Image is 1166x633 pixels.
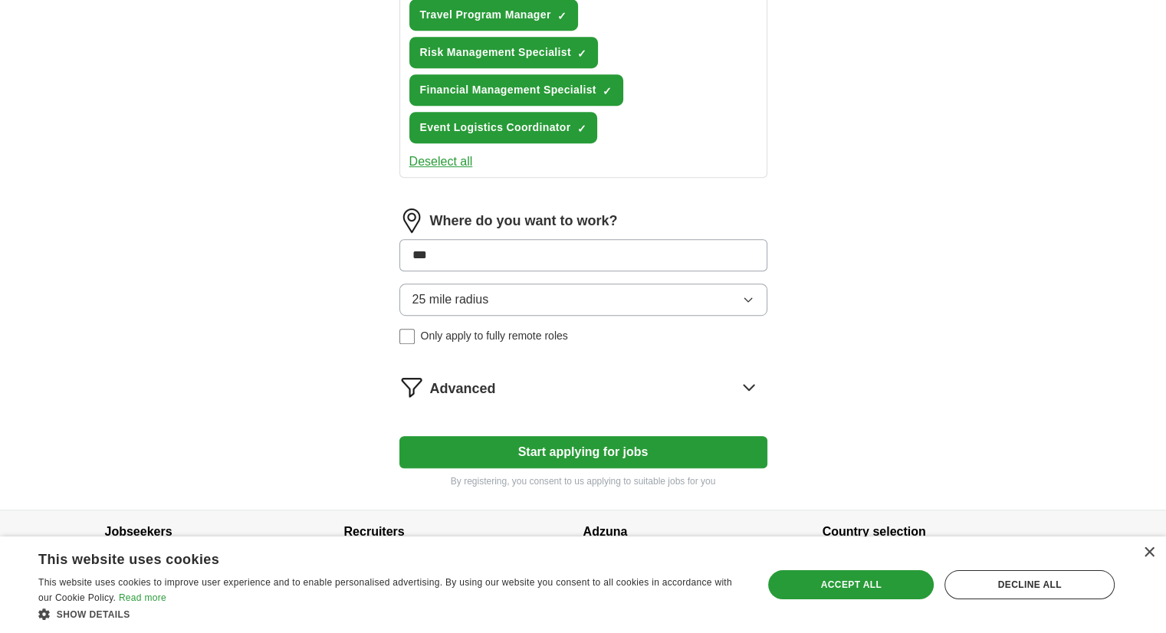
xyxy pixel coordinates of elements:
div: Show details [38,606,741,622]
span: This website uses cookies to improve user experience and to enable personalised advertising. By u... [38,577,732,603]
a: Read more, opens a new window [119,592,166,603]
span: ✓ [577,48,586,60]
button: Start applying for jobs [399,436,767,468]
span: ✓ [576,123,586,135]
div: Decline all [944,570,1115,599]
span: Financial Management Specialist [420,82,596,98]
p: By registering, you consent to us applying to suitable jobs for you [399,474,767,488]
span: Advanced [430,379,496,399]
div: This website uses cookies [38,546,703,569]
input: Only apply to fully remote roles [399,329,415,344]
img: filter [399,375,424,399]
label: Where do you want to work? [430,211,618,231]
button: Deselect all [409,153,473,171]
span: Risk Management Specialist [420,44,571,61]
button: Financial Management Specialist✓ [409,74,623,106]
span: Travel Program Manager [420,7,551,23]
span: Event Logistics Coordinator [420,120,571,136]
button: 25 mile radius [399,284,767,316]
span: Only apply to fully remote roles [421,328,568,344]
div: Accept all [768,570,934,599]
button: Event Logistics Coordinator✓ [409,112,598,143]
span: ✓ [557,10,567,22]
h4: Country selection [823,510,1062,553]
div: Close [1143,547,1155,559]
button: Risk Management Specialist✓ [409,37,598,68]
img: location.png [399,208,424,233]
span: Show details [57,609,130,620]
span: 25 mile radius [412,290,489,309]
span: ✓ [603,85,612,97]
